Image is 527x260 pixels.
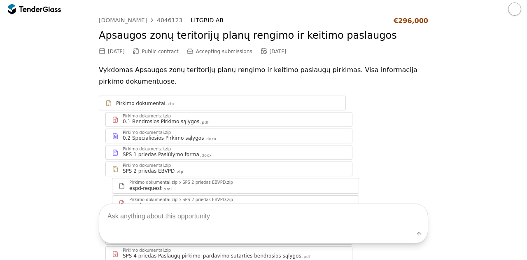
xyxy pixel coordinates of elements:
div: Pirkimo dokumentai [116,100,166,107]
a: Pirkimo dokumentai.zipSPS 2 priedas EBVPD.zipespd-request.xml [112,178,359,194]
div: espd-request [129,185,162,192]
div: .zip [166,101,174,107]
div: SPS 2 priedas EBVPD [123,168,175,174]
a: Pirkimo dokumentai.zipSPS 1 priedas Pasiūlymo forma.docx [105,145,352,160]
div: [DATE] [108,49,125,54]
a: [DOMAIN_NAME]4046123 [99,17,182,23]
div: Pirkimo dokumentai.zip [129,180,177,185]
div: [DATE] [270,49,287,54]
span: Accepting submissions [196,49,252,54]
div: Pirkimo dokumentai.zip [123,164,171,168]
div: .docx [200,153,212,158]
a: Pirkimo dokumentai.zipSPS 2 priedas EBVPD.zip [105,162,352,176]
div: Pirkimo dokumentai.zip [123,114,171,118]
div: .xml [163,187,172,192]
div: SPS 2 priedas EBVPD.zip [182,180,233,185]
p: Vykdomas Apsaugos zonų teritorijų planų rengimo ir keitimo paslaugų pirkimas. Visa informacija pi... [99,64,428,87]
div: 4046123 [157,17,182,23]
div: .pdf [200,120,209,125]
div: €296,000 [394,17,428,25]
a: Pirkimo dokumentai.zip0.2 Specialiosios Pirkimo sąlygos.docx [105,129,352,143]
a: Pirkimo dokumentai.zip0.1 Bendrosios Pirkimo sąlygos.pdf [105,112,352,127]
div: Pirkimo dokumentai.zip [123,147,171,151]
div: 0.1 Bendrosios Pirkimo sąlygos [123,118,199,125]
div: SPS 1 priedas Pasiūlymo forma [123,151,199,158]
div: .zip [175,169,183,175]
span: Public contract [142,49,179,54]
div: Pirkimo dokumentai.zip [123,131,171,135]
div: [DOMAIN_NAME] [99,17,147,23]
div: 0.2 Specialiosios Pirkimo sąlygos [123,135,204,141]
div: .docx [205,136,217,142]
h2: Apsaugos zonų teritorijų planų rengimo ir keitimo paslaugos [99,29,428,43]
a: Pirkimo dokumentai.zip [99,96,346,110]
div: LITGRID AB [191,17,385,24]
